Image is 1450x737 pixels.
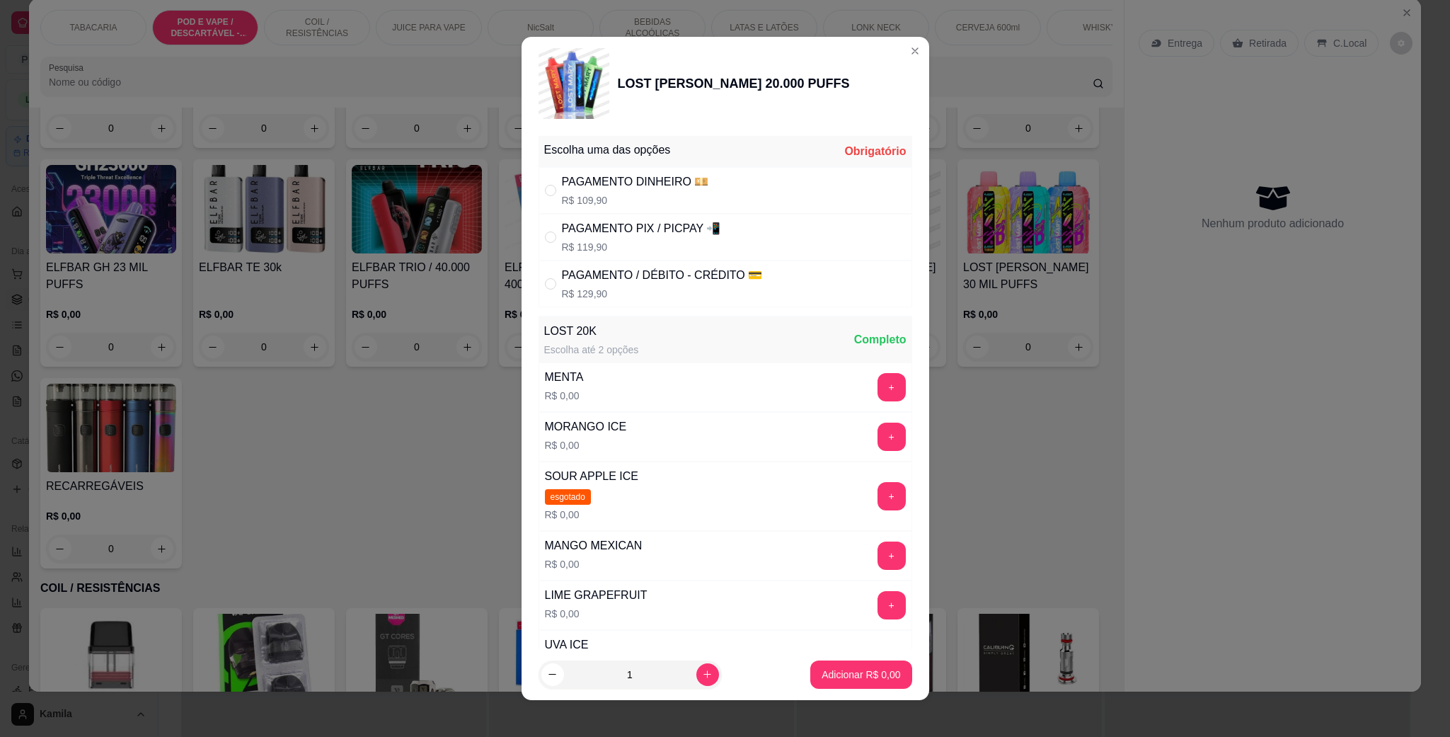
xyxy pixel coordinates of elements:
[545,438,627,452] p: R$ 0,00
[545,587,648,604] div: LIME GRAPEFRUIT
[844,143,906,160] div: Obrigatório
[541,663,564,686] button: decrease-product-quantity
[562,193,709,207] p: R$ 109,90
[562,267,763,284] div: PAGAMENTO / DÉBITO - CRÉDITO 💳
[544,323,639,340] div: LOST 20K
[545,607,648,621] p: R$ 0,00
[878,373,906,401] button: add
[545,418,627,435] div: MORANGO ICE
[562,220,721,237] div: PAGAMENTO PIX / PICPAY 📲
[544,142,671,159] div: Escolha uma das opções
[545,489,591,505] span: esgotado
[878,591,906,619] button: add
[544,343,639,357] div: Escolha até 2 opções
[545,537,643,554] div: MANGO MEXICAN
[562,240,721,254] p: R$ 119,90
[545,389,584,403] p: R$ 0,00
[878,482,906,510] button: add
[618,74,850,93] div: LOST [PERSON_NAME] 20.000 PUFFS
[878,423,906,451] button: add
[562,287,763,301] p: R$ 129,90
[904,40,926,62] button: Close
[878,542,906,570] button: add
[696,663,719,686] button: increase-product-quantity
[810,661,911,689] button: Adicionar R$ 0,00
[854,331,907,348] div: Completo
[545,557,643,571] p: R$ 0,00
[545,636,591,653] div: UVA ICE
[562,173,709,190] div: PAGAMENTO DINHEIRO 💴
[539,48,609,119] img: product-image
[822,668,900,682] p: Adicionar R$ 0,00
[545,369,584,386] div: MENTA
[545,468,639,485] div: SOUR APPLE ICE
[545,508,639,522] p: R$ 0,00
